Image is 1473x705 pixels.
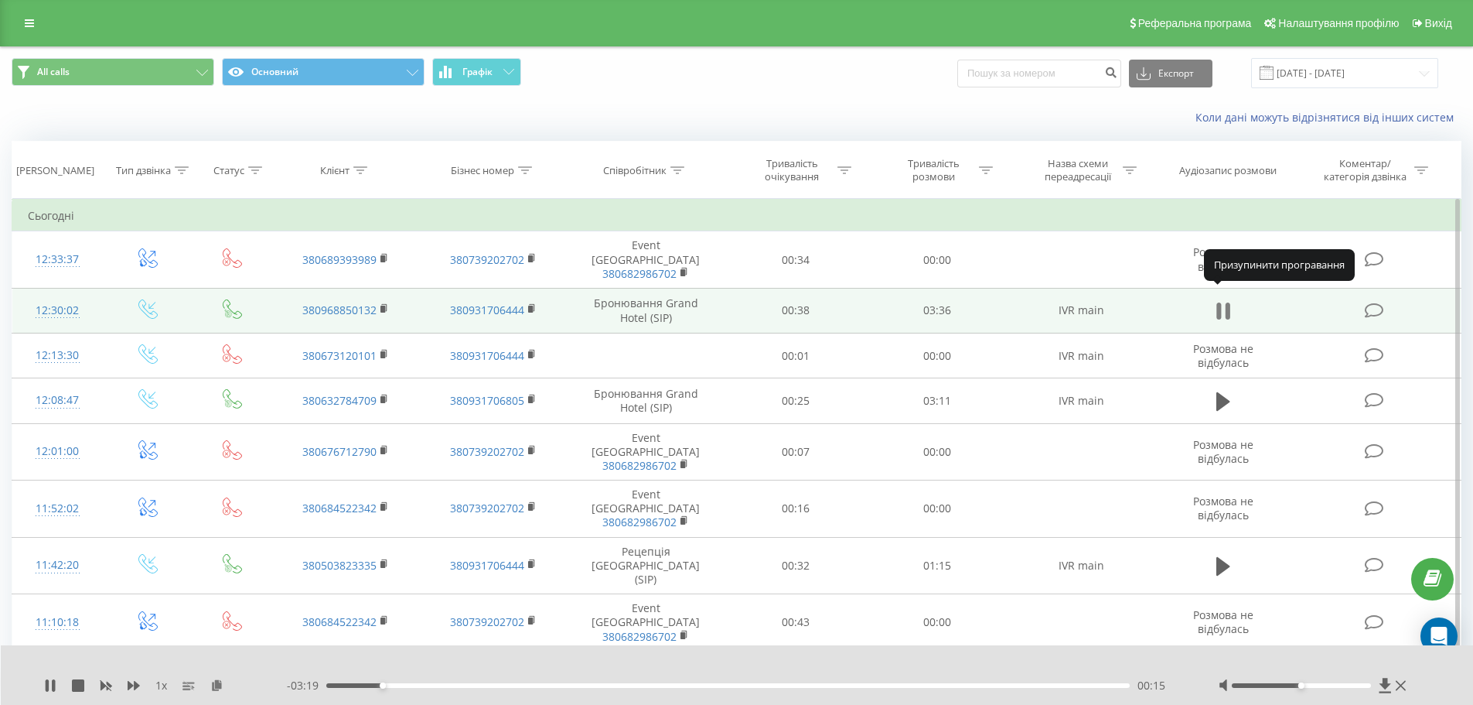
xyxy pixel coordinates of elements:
[462,67,493,77] span: Графік
[751,157,834,183] div: Тривалість очікування
[28,550,87,580] div: 11:42:20
[37,66,70,78] span: All calls
[1193,341,1253,370] span: Розмова не відбулась
[432,58,521,86] button: Графік
[867,378,1008,423] td: 03:11
[12,200,1461,231] td: Сьогодні
[28,296,87,326] div: 12:30:02
[287,678,326,693] span: - 03:19
[867,334,1008,378] td: 00:00
[867,594,1008,652] td: 00:00
[567,231,725,289] td: Event [GEOGRAPHIC_DATA]
[725,481,867,538] td: 00:16
[892,157,975,183] div: Тривалість розмови
[1193,437,1253,466] span: Розмова не відбулась
[602,515,677,529] a: 380682986702
[867,423,1008,481] td: 00:00
[867,231,1008,289] td: 00:00
[725,423,867,481] td: 00:07
[867,288,1008,333] td: 03:36
[1193,494,1253,522] span: Розмова не відбулась
[1298,683,1304,689] div: Accessibility label
[567,378,725,423] td: Бронювання Grand Hotel (SIP)
[302,303,377,317] a: 380968850132
[222,58,425,86] button: Основний
[603,164,667,177] div: Співробітник
[725,594,867,652] td: 00:43
[450,614,524,629] a: 380739202702
[567,537,725,594] td: Рецепція [GEOGRAPHIC_DATA] (SIP)
[725,378,867,423] td: 00:25
[28,607,87,638] div: 11:10:18
[380,683,386,689] div: Accessibility label
[450,501,524,515] a: 380739202702
[867,481,1008,538] td: 00:00
[725,288,867,333] td: 00:38
[28,494,87,524] div: 11:52:02
[302,252,377,267] a: 380689393989
[302,614,377,629] a: 380684522342
[28,436,87,467] div: 12:01:00
[567,288,725,333] td: Бронювання Grand Hotel (SIP)
[1193,607,1253,636] span: Розмова не відбулась
[725,231,867,289] td: 00:34
[957,60,1121,87] input: Пошук за номером
[567,594,725,652] td: Event [GEOGRAPHIC_DATA]
[12,58,214,86] button: All calls
[302,444,377,459] a: 380676712790
[155,678,167,693] span: 1 x
[1425,17,1452,29] span: Вихід
[867,537,1008,594] td: 01:15
[451,164,514,177] div: Бізнес номер
[116,164,171,177] div: Тип дзвінка
[725,334,867,378] td: 00:01
[1193,245,1253,273] span: Розмова не відбулась
[1129,60,1212,87] button: Експорт
[602,266,677,281] a: 380682986702
[602,458,677,473] a: 380682986702
[725,537,867,594] td: 00:32
[1278,17,1399,29] span: Налаштування профілю
[302,501,377,515] a: 380684522342
[1179,164,1277,177] div: Аудіозапис розмови
[28,245,87,275] div: 12:33:37
[302,393,377,408] a: 380632784709
[450,558,524,573] a: 380931706444
[320,164,349,177] div: Клієнт
[1204,249,1355,280] div: Призупинити програвання
[450,393,524,408] a: 380931706805
[1195,110,1461,125] a: Коли дані можуть відрізнятися вiд інших систем
[1138,17,1252,29] span: Реферальна програма
[1420,618,1458,655] div: Open Intercom Messenger
[1036,157,1119,183] div: Назва схеми переадресації
[16,164,94,177] div: [PERSON_NAME]
[1320,157,1410,183] div: Коментар/категорія дзвінка
[302,558,377,573] a: 380503823335
[1008,537,1154,594] td: IVR main
[1008,378,1154,423] td: IVR main
[28,341,87,371] div: 12:13:30
[1137,678,1165,693] span: 00:15
[567,423,725,481] td: Event [GEOGRAPHIC_DATA]
[567,481,725,538] td: Event [GEOGRAPHIC_DATA]
[302,348,377,363] a: 380673120101
[602,629,677,644] a: 380682986702
[1008,334,1154,378] td: IVR main
[450,252,524,267] a: 380739202702
[1008,288,1154,333] td: IVR main
[213,164,244,177] div: Статус
[450,303,524,317] a: 380931706444
[450,348,524,363] a: 380931706444
[450,444,524,459] a: 380739202702
[28,385,87,416] div: 12:08:47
